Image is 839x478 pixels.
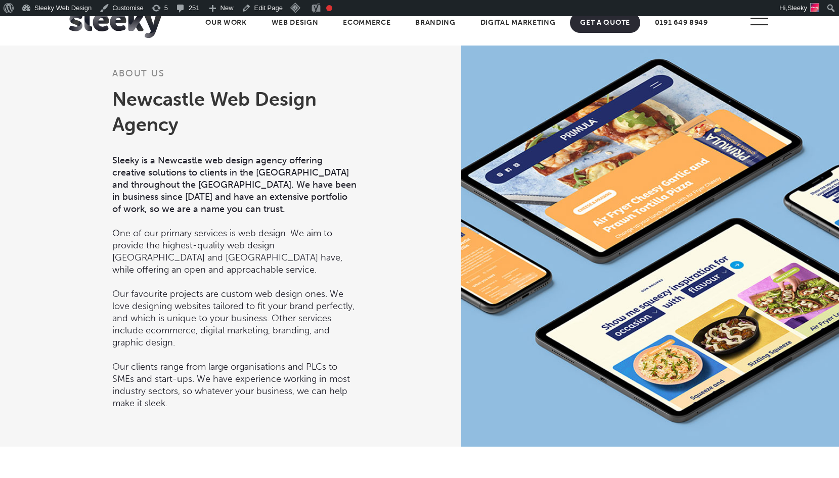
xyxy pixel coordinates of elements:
a: Get A Quote [570,13,640,33]
a: 0191 649 8949 [645,13,718,33]
strong: Sleeky is a Newcastle web design agency offering creative solutions to clients in the [GEOGRAPHIC... [112,155,357,214]
h1: Newcastle Web Design Agency [112,86,357,137]
p: Our favourite projects are custom web design ones. We love designing websites tailored to fit you... [112,276,357,349]
p: One of our primary services is web design. We aim to provide the highest-quality web design [GEOG... [112,215,357,276]
img: Sleeky Web Design Newcastle [69,8,161,38]
a: Branding [405,13,466,33]
a: Ecommerce [333,13,401,33]
a: Our Work [195,13,257,33]
h3: About Us [112,67,357,86]
img: sleeky-avatar.svg [810,3,819,12]
span: Sleeky [787,4,807,12]
p: Our clients range from large organisations and PLCs to SMEs and start-ups. We have experience wor... [112,349,357,409]
div: Focus keyphrase not set [326,5,332,11]
a: Web Design [261,13,329,33]
a: Digital Marketing [470,13,566,33]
